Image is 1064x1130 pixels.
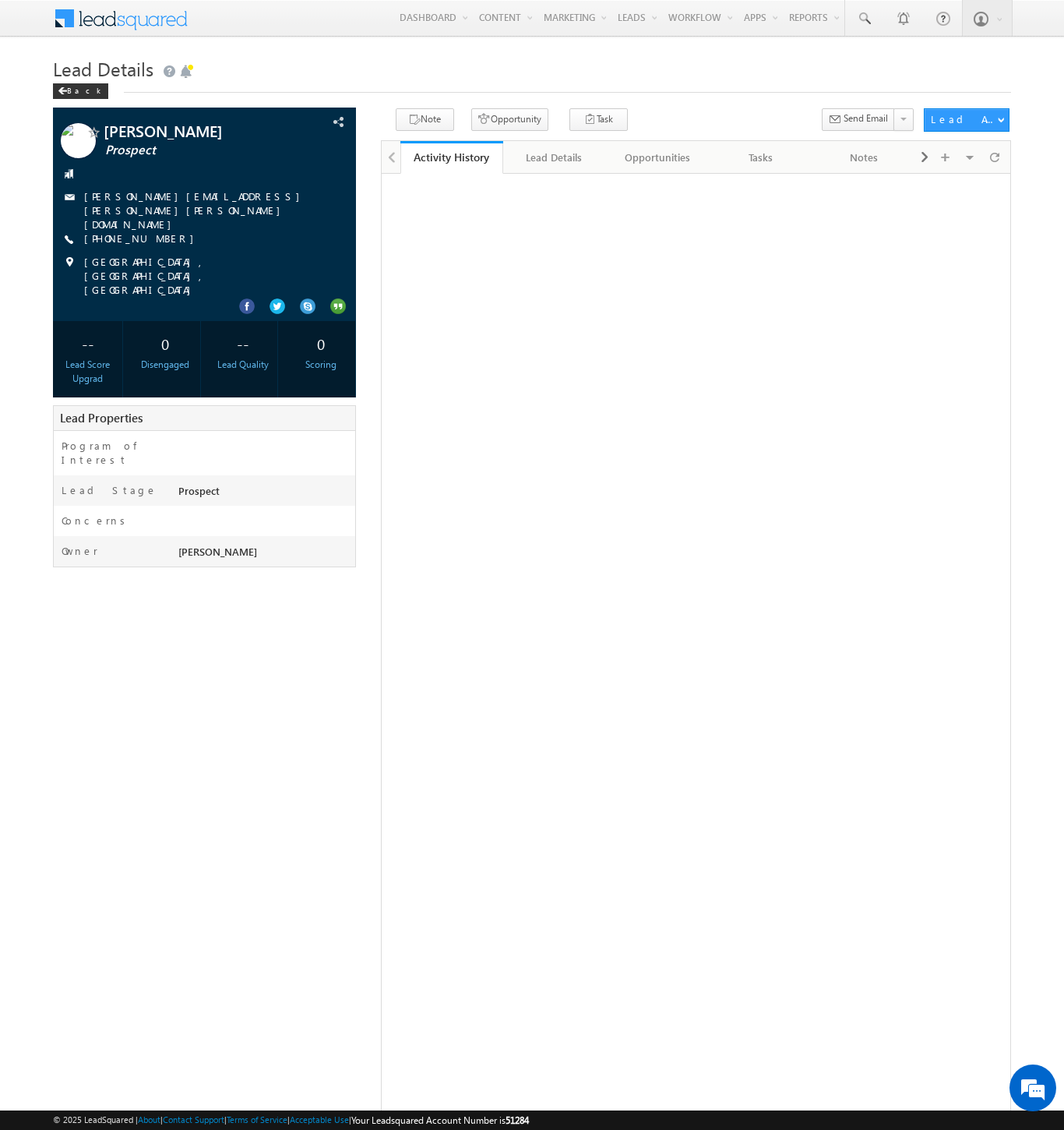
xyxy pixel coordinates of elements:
span: Prospect [105,143,292,158]
span: [PERSON_NAME] [104,123,291,139]
a: Notes [812,141,915,174]
div: Tasks [722,148,798,167]
span: [PHONE_NUMBER] [84,231,202,247]
span: [PERSON_NAME] [178,545,257,558]
label: Concerns [62,514,131,528]
a: About [138,1114,160,1125]
label: Program of Interest [62,439,163,467]
a: Lead Details [503,141,606,174]
span: Send Email [844,111,888,125]
div: Opportunities [619,148,696,167]
div: Prospect [174,483,355,505]
div: Lead Actions [931,112,997,126]
div: -- [57,329,118,358]
div: -- [213,329,274,358]
button: Note [396,108,454,131]
a: Contact Support [163,1114,224,1125]
button: Send Email [822,108,895,131]
div: Lead Details [516,148,592,167]
a: Acceptable Use [290,1114,349,1125]
label: Owner [62,544,98,558]
label: Lead Stage [62,483,157,497]
div: Scoring [290,358,351,372]
span: Lead Properties [60,410,143,426]
div: Disengaged [135,358,196,372]
div: Lead Score Upgrad [57,358,118,386]
a: Opportunities [607,141,710,174]
a: Activity History [400,141,503,174]
div: Activity History [412,150,491,164]
a: [PERSON_NAME][EMAIL_ADDRESS][PERSON_NAME][PERSON_NAME][DOMAIN_NAME] [84,189,308,231]
span: 51284 [506,1114,529,1126]
a: Terms of Service [227,1114,287,1125]
a: Back [53,83,116,96]
button: Opportunity [471,108,548,131]
span: © 2025 LeadSquared | | | | | [53,1113,529,1128]
a: Tasks [710,141,812,174]
div: 0 [135,329,196,358]
div: 0 [290,329,351,358]
div: Back [53,83,108,99]
img: Profile photo [61,123,96,164]
span: [GEOGRAPHIC_DATA], [GEOGRAPHIC_DATA], [GEOGRAPHIC_DATA] [84,255,328,297]
button: Task [569,108,628,131]
div: Notes [825,148,901,167]
div: Lead Quality [213,358,274,372]
button: Lead Actions [924,108,1009,132]
span: Lead Details [53,56,153,81]
span: Your Leadsquared Account Number is [351,1114,529,1126]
